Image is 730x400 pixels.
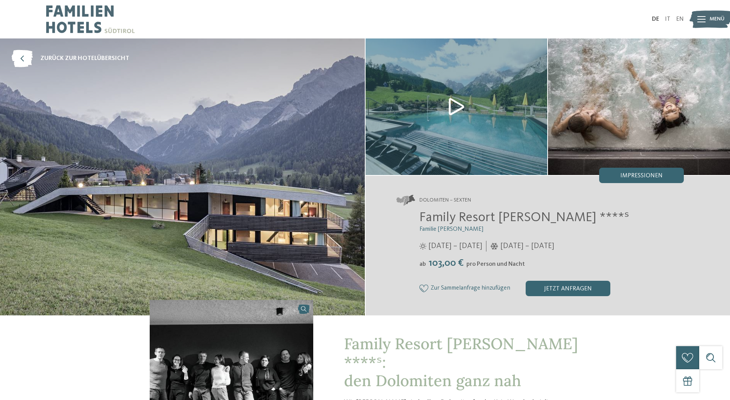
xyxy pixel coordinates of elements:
[548,38,730,175] img: Unser Familienhotel in Sexten, euer Urlaubszuhause in den Dolomiten
[466,261,525,267] span: pro Person und Nacht
[419,226,483,232] span: Familie [PERSON_NAME]
[665,16,670,22] a: IT
[431,285,510,292] span: Zur Sammelanfrage hinzufügen
[419,197,471,204] span: Dolomiten – Sexten
[419,211,629,224] span: Family Resort [PERSON_NAME] ****ˢ
[428,241,482,252] span: [DATE] – [DATE]
[652,16,659,22] a: DE
[366,38,548,175] img: Unser Familienhotel in Sexten, euer Urlaubszuhause in den Dolomiten
[620,173,663,179] span: Impressionen
[526,281,610,296] div: jetzt anfragen
[676,16,684,22] a: EN
[710,15,725,23] span: Menü
[427,258,466,268] span: 103,00 €
[12,50,129,67] a: zurück zur Hotelübersicht
[490,243,498,250] i: Öffnungszeiten im Winter
[419,243,426,250] i: Öffnungszeiten im Sommer
[40,54,129,63] span: zurück zur Hotelübersicht
[419,261,426,267] span: ab
[500,241,554,252] span: [DATE] – [DATE]
[344,334,578,390] span: Family Resort [PERSON_NAME] ****ˢ: den Dolomiten ganz nah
